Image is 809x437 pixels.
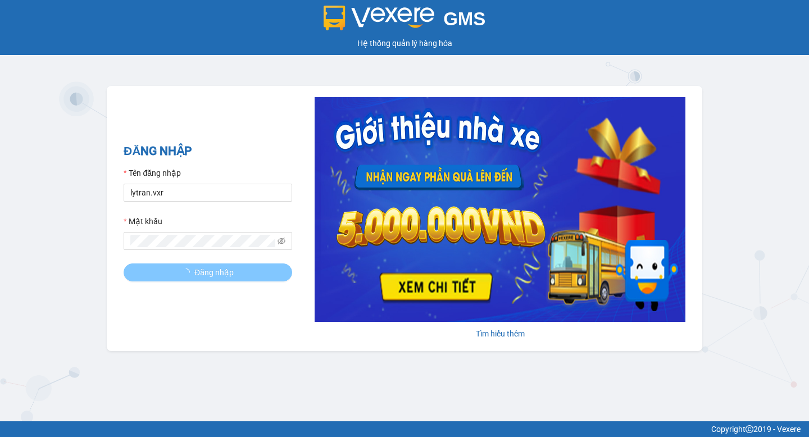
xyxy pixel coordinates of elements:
input: Tên đăng nhập [124,184,292,202]
span: Đăng nhập [194,266,234,279]
img: banner-0 [315,97,685,322]
span: loading [182,268,194,276]
span: GMS [443,8,485,29]
h2: ĐĂNG NHẬP [124,142,292,161]
div: Copyright 2019 - Vexere [8,423,801,435]
span: copyright [746,425,753,433]
input: Mật khẩu [130,235,275,247]
span: eye-invisible [278,237,285,245]
div: Tìm hiểu thêm [315,327,685,340]
a: GMS [324,17,486,26]
label: Tên đăng nhập [124,167,181,179]
button: Đăng nhập [124,263,292,281]
img: logo 2 [324,6,435,30]
label: Mật khẩu [124,215,162,227]
div: Hệ thống quản lý hàng hóa [3,37,806,49]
